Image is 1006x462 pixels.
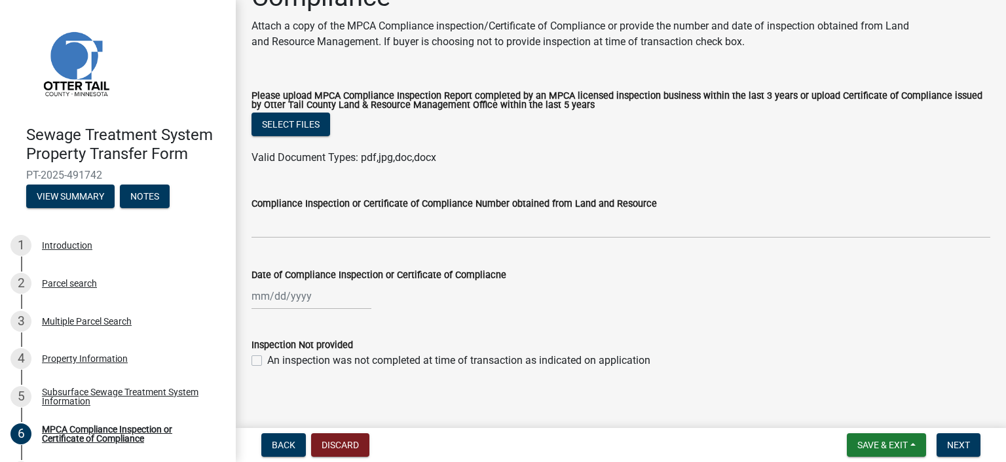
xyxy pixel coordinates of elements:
span: Save & Exit [857,440,908,450]
div: MPCA Compliance Inspection or Certificate of Compliance [42,425,215,443]
img: Otter Tail County, Minnesota [26,14,124,112]
p: Attach a copy of the MPCA Compliance inspection/Certificate of Compliance or provide the number a... [251,18,920,50]
span: PT-2025-491742 [26,169,210,181]
div: 1 [10,235,31,256]
div: 2 [10,273,31,294]
div: 5 [10,386,31,407]
button: Discard [311,433,369,457]
input: mm/dd/yyyy [251,283,371,310]
span: Back [272,440,295,450]
span: Next [947,440,970,450]
button: Save & Exit [847,433,926,457]
div: 4 [10,348,31,369]
div: Subsurface Sewage Treatment System Information [42,387,215,406]
button: View Summary [26,185,115,208]
button: Notes [120,185,170,208]
div: 3 [10,311,31,332]
label: Inspection Not provided [251,341,353,350]
label: Please upload MPCA Compliance Inspection Report completed by an MPCA licensed inspection business... [251,92,990,111]
span: Valid Document Types: pdf,jpg,doc,docx [251,151,436,164]
button: Next [937,433,980,457]
button: Select files [251,113,330,136]
wm-modal-confirm: Summary [26,192,115,202]
label: An inspection was not completed at time of transaction as indicated on application [267,353,650,368]
div: Property Information [42,354,128,363]
h4: Sewage Treatment System Property Transfer Form [26,126,225,164]
label: Date of Compliance Inspection or Certificate of Compliacne [251,271,506,280]
label: Compliance Inspection or Certificate of Compliance Number obtained from Land and Resource [251,200,657,209]
div: Parcel search [42,279,97,288]
div: 6 [10,423,31,444]
div: Multiple Parcel Search [42,317,132,326]
div: Introduction [42,241,92,250]
wm-modal-confirm: Notes [120,192,170,202]
button: Back [261,433,306,457]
